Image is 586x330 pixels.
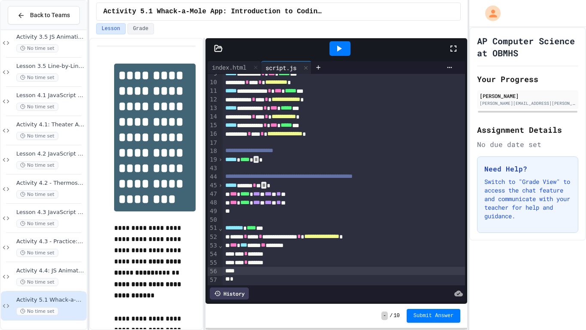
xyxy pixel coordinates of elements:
div: 48 [208,199,218,207]
div: 44 [208,173,218,181]
h3: Need Help? [484,164,571,174]
span: Lesson 4.3 JavaScript Errors [16,209,85,216]
button: Grade [127,23,154,34]
span: No time set [16,161,58,169]
span: No time set [16,278,58,286]
button: Submit Answer [407,309,461,323]
div: 51 [208,224,218,232]
span: No time set [16,44,58,52]
div: 19 [208,156,218,164]
span: Activity 3.5 JS Animation Virtual Aquarium [16,34,85,41]
div: My Account [476,3,503,23]
div: 15 [208,121,218,130]
div: [PERSON_NAME][EMAIL_ADDRESS][PERSON_NAME][DOMAIN_NAME] [480,100,576,107]
span: Lesson 4.1 JavaScript Conditional Statements [16,92,85,99]
div: 13 [208,104,218,113]
p: Switch to "Grade View" to access the chat feature and communicate with your teacher for help and ... [484,177,571,220]
span: 10 [393,312,399,319]
div: 55 [208,259,218,267]
div: 16 [208,130,218,138]
div: 53 [208,241,218,250]
span: Activity 4.4: JS Animation Coding Practice [16,267,85,275]
span: Submit Answer [414,312,454,319]
span: Lesson 3.5 Line-by-Line Explanation of Animation Virtual Aquarium [16,63,85,70]
div: script.js [261,61,311,74]
h2: Your Progress [477,73,578,85]
div: 47 [208,190,218,199]
span: Unfold line [218,182,223,189]
span: Activity 5.1 Whack-a-Mole App: Introduction to Coding a Complete Create Performance Task [16,296,85,304]
span: Activity 4.2 - Thermostat App Create Variables and Conditionals [16,180,85,187]
div: 58 [208,284,218,293]
h1: AP Computer Science at OBMHS [477,35,578,59]
span: Activity 4.3 - Practice: Kitty App [16,238,85,245]
div: 49 [208,207,218,216]
div: 18 [208,147,218,156]
span: Lesson 4.2 JavaScript Loops (Iteration) [16,150,85,158]
div: 54 [208,250,218,259]
span: Fold line [218,242,223,249]
span: Activity 4.1: Theater Admission App [16,121,85,128]
span: No time set [16,132,58,140]
h2: Assignment Details [477,124,578,136]
span: No time set [16,307,58,315]
div: 11 [208,87,218,95]
div: index.html [208,63,251,72]
span: No time set [16,73,58,82]
span: Fold line [218,225,223,232]
div: 9 [208,70,218,78]
span: No time set [16,103,58,111]
div: 10 [208,78,218,87]
div: script.js [261,63,301,72]
div: No due date set [477,139,578,150]
span: No time set [16,249,58,257]
span: folded code [254,156,259,163]
span: Unfold line [218,156,223,163]
div: 57 [208,276,218,284]
button: Lesson [96,23,126,34]
div: 17 [208,139,218,147]
span: folded code [261,182,266,189]
div: 52 [208,233,218,241]
span: / [390,312,393,319]
div: 50 [208,216,218,224]
div: 14 [208,113,218,121]
span: - [381,312,388,320]
span: Back to Teams [30,11,70,20]
div: History [210,287,249,299]
span: No time set [16,220,58,228]
div: 12 [208,95,218,104]
span: Activity 5.1 Whack-a-Mole App: Introduction to Coding a Complete Create Performance Task [103,6,323,17]
div: 43 [208,164,218,173]
div: 56 [208,267,218,276]
div: [PERSON_NAME] [480,92,576,100]
span: No time set [16,190,58,199]
div: index.html [208,61,261,74]
button: Back to Teams [8,6,80,24]
div: 45 [208,181,218,190]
